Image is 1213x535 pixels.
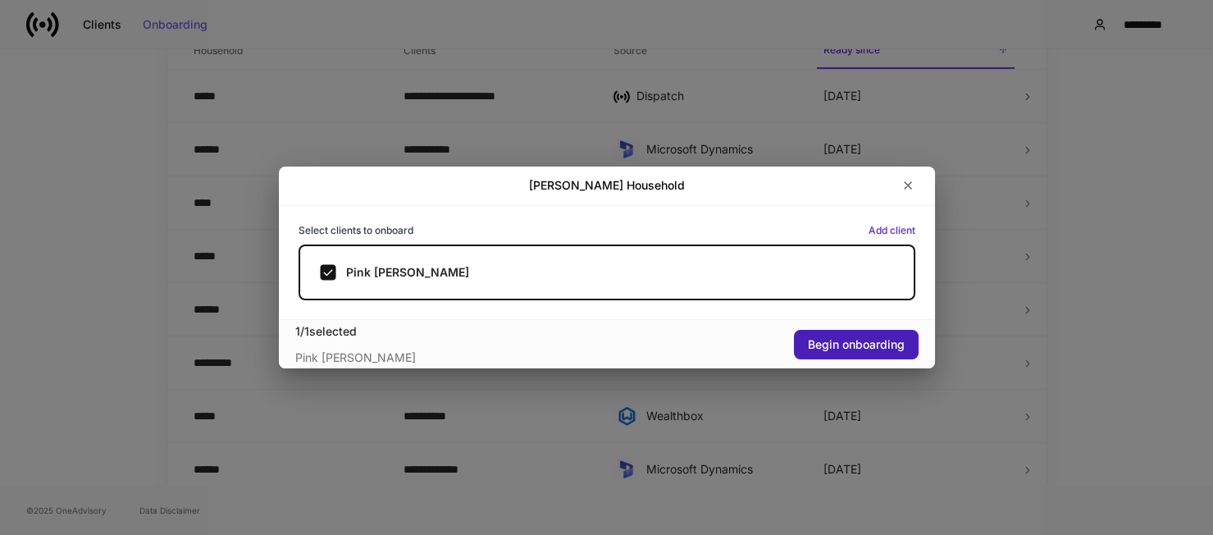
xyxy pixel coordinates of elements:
[869,226,915,235] button: Add client
[295,323,607,340] div: 1 / 1 selected
[808,339,905,350] div: Begin onboarding
[299,222,413,238] h6: Select clients to onboard
[299,245,915,300] label: Pink [PERSON_NAME]
[295,340,607,366] div: Pink [PERSON_NAME]
[794,330,919,359] button: Begin onboarding
[346,264,469,281] h5: Pink [PERSON_NAME]
[529,177,685,194] h2: [PERSON_NAME] Household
